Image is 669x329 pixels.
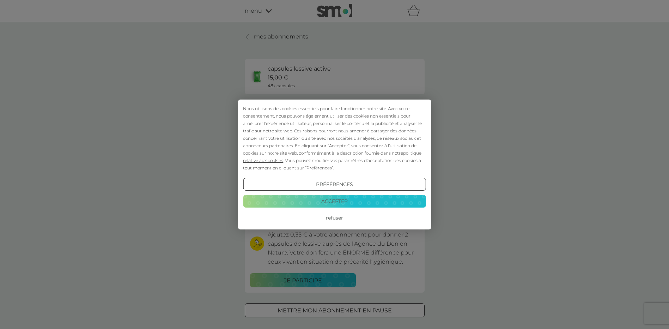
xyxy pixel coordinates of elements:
[243,178,426,191] button: Préférences
[243,195,426,208] button: Accepter
[243,212,426,225] button: Refuser
[243,105,426,172] div: Nous utilisons des cookies essentiels pour faire fonctionner notre site. Avec votre consentement,...
[238,100,431,229] div: Cookie Consent Prompt
[306,165,332,171] span: Préférences
[243,150,421,163] span: politique relative aux cookies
